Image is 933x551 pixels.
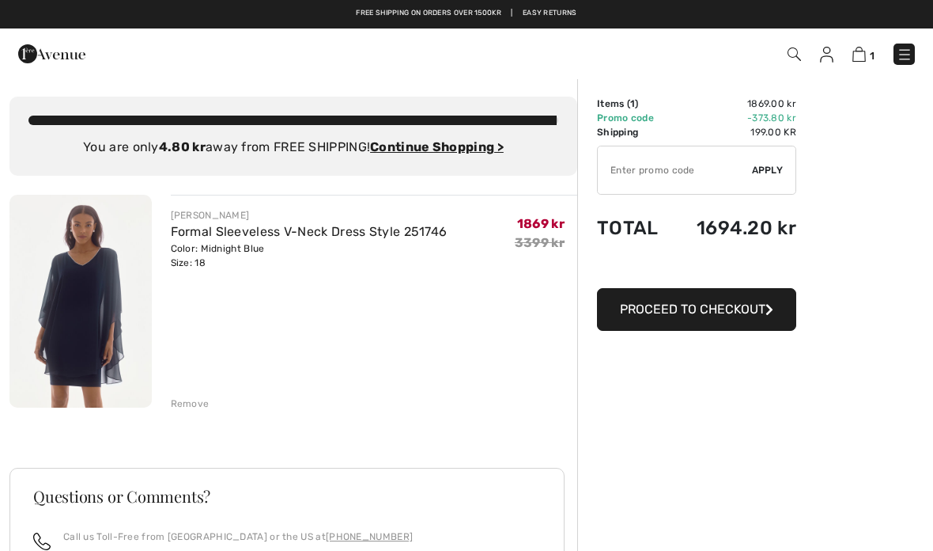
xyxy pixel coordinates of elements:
div: You are only away from FREE SHIPPING! [28,138,558,157]
h3: Questions or Comments? [33,488,541,504]
div: Remove [171,397,210,411]
img: call [33,533,51,550]
button: Proceed to Checkout [597,288,796,331]
span: | [511,8,512,19]
a: Easy Returns [523,8,577,19]
a: Continue Shopping > [370,139,504,154]
img: Formal Sleeveless V-Neck Dress Style 251746 [9,195,152,408]
a: 1 [852,44,874,63]
img: Menu [897,47,912,63]
iframe: PayPal [597,255,796,283]
span: 1 [870,50,874,62]
td: 1869.00 kr [673,97,796,111]
img: Search [788,47,801,61]
td: Total [597,201,673,255]
strong: 4.80 kr [159,139,206,154]
td: Items ( ) [597,97,673,111]
img: Shopping Bag [852,47,866,62]
a: [PHONE_NUMBER] [326,531,413,542]
span: Apply [752,163,784,177]
a: Formal Sleeveless V-Neck Dress Style 251746 [171,224,448,239]
s: 3399 kr [515,235,565,250]
input: Promo code [598,146,752,194]
td: 1694.20 kr [673,201,796,255]
td: 199.00 kr [673,125,796,139]
div: Color: Midnight Blue Size: 18 [171,241,448,270]
a: 1ère Avenue [18,45,85,60]
p: Call us Toll-Free from [GEOGRAPHIC_DATA] or the US at [63,530,413,544]
div: [PERSON_NAME] [171,208,448,222]
span: Proceed to Checkout [620,302,765,317]
img: My Info [820,47,833,63]
td: Shipping [597,125,673,139]
img: 1ère Avenue [18,38,85,70]
a: Free shipping on orders over 1500kr [356,8,501,19]
span: 1 [630,98,635,109]
td: Promo code [597,111,673,125]
span: 1869 kr [517,216,565,231]
td: -373.80 kr [673,111,796,125]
